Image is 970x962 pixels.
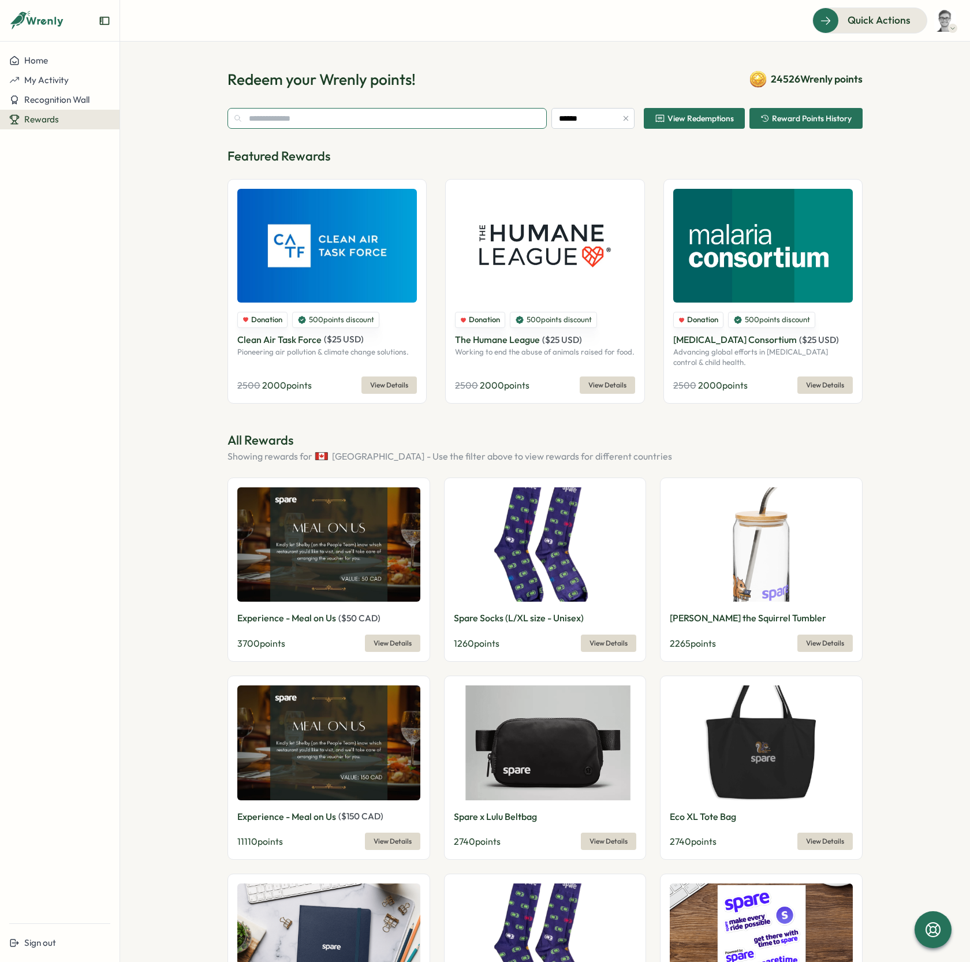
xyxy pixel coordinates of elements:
span: 2740 points [454,836,501,847]
span: View Details [806,377,844,393]
span: 2500 [673,379,696,391]
p: All Rewards [227,431,863,449]
img: Malaria Consortium [673,189,853,303]
img: Colin Perepelken [934,10,956,32]
button: View Details [797,635,853,652]
p: Experience - Meal on Us [237,810,336,824]
div: 500 points discount [292,312,379,328]
span: Sign out [24,937,56,948]
div: 500 points discount [510,312,597,328]
p: Spare x Lulu Beltbag [454,810,537,824]
div: 500 points discount [728,312,815,328]
img: Canada [315,449,329,463]
button: View Details [581,833,636,850]
button: View Details [365,833,420,850]
span: ( $ 25 USD ) [542,334,582,345]
p: Experience - Meal on Us [237,611,336,625]
p: Featured Rewards [227,147,863,165]
span: 2265 points [670,637,716,649]
span: View Redemptions [667,114,734,122]
button: View Details [361,376,417,394]
span: Recognition Wall [24,94,89,105]
p: Spare Socks (L/XL size - Unisex) [454,611,584,625]
span: - Use the filter above to view rewards for different countries [427,449,672,464]
span: ( $ 25 USD ) [324,334,364,345]
span: View Details [588,377,626,393]
span: [GEOGRAPHIC_DATA] [332,449,424,464]
p: [PERSON_NAME] the Squirrel Tumbler [670,611,826,625]
span: View Details [806,635,844,651]
span: 1260 points [454,637,499,649]
span: 2500 [455,379,478,391]
span: Showing rewards for [227,449,312,464]
button: View Details [581,635,636,652]
img: Eco XL Tote Bag [670,685,853,800]
p: Clean Air Task Force [237,333,322,347]
span: My Activity [24,74,69,85]
img: The Humane League [455,189,635,303]
span: View Details [370,377,408,393]
button: Reward Points History [749,108,863,129]
img: Experience - Meal on Us [237,685,420,800]
span: ( $ 150 CAD ) [338,811,383,822]
span: View Details [590,635,628,651]
span: ( $ 50 CAD ) [338,613,380,624]
img: Sammy the Squirrel Tumbler [670,487,853,602]
span: View Details [374,833,412,849]
img: Spare x Lulu Beltbag [454,685,637,800]
span: Donation [251,315,282,325]
span: 2000 points [480,379,529,391]
img: Spare Socks (L/XL size - Unisex) [454,487,637,602]
p: Working to end the abuse of animals raised for food. [455,347,635,357]
span: View Details [590,833,628,849]
button: View Details [580,376,635,394]
button: Expand sidebar [99,15,110,27]
button: View Redemptions [644,108,745,129]
span: View Details [806,833,844,849]
span: Reward Points History [772,114,852,122]
button: View Details [797,376,853,394]
span: 2740 points [670,836,717,847]
p: Eco XL Tote Bag [670,810,736,824]
span: 2500 [237,379,260,391]
span: ( $ 25 USD ) [799,334,839,345]
p: Pioneering air pollution & climate change solutions. [237,347,417,357]
button: View Details [797,833,853,850]
p: [MEDICAL_DATA] Consortium [673,333,797,347]
span: Rewards [24,114,59,125]
img: Experience - Meal on Us [237,487,420,602]
span: Quick Actions [848,13,911,28]
span: 3700 points [237,637,285,649]
span: 2000 points [698,379,748,391]
span: 24526 Wrenly points [771,72,863,87]
span: Donation [687,315,718,325]
button: View Details [365,635,420,652]
button: Quick Actions [812,8,927,33]
span: 11110 points [237,836,283,847]
img: Clean Air Task Force [237,189,417,303]
p: Advancing global efforts in [MEDICAL_DATA] control & child health. [673,347,853,367]
span: Donation [469,315,500,325]
span: 2000 points [262,379,312,391]
span: Home [24,55,48,66]
p: The Humane League [455,333,540,347]
span: View Details [374,635,412,651]
h1: Redeem your Wrenly points! [227,69,416,90]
